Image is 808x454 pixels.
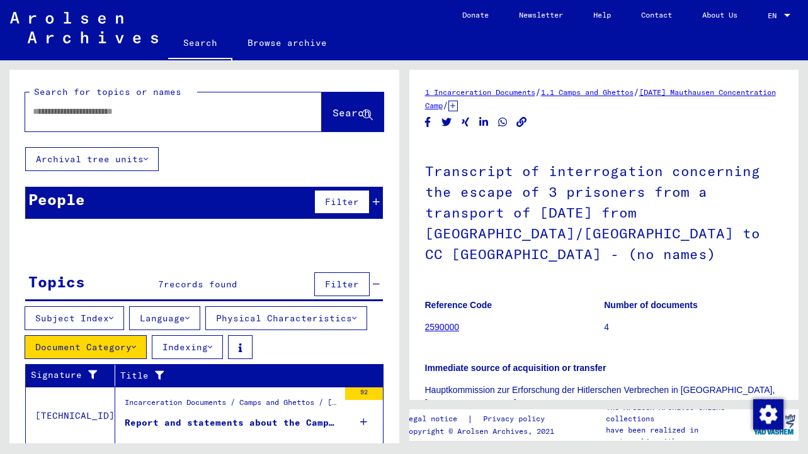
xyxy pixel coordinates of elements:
div: People [28,188,85,211]
td: [TECHNICAL_ID] [26,387,115,445]
button: Document Category [25,335,147,359]
b: Number of documents [604,300,698,310]
div: Topics [28,270,85,293]
span: / [443,99,448,111]
a: 1 Incarceration Documents [425,87,535,97]
span: Filter [325,279,359,290]
button: Language [129,306,200,330]
span: records found [164,279,237,290]
p: Hauptkommission zur Erforschung der Hitlerschen Verbrechen in [GEOGRAPHIC_DATA], [GEOGRAPHIC_DATA] [425,384,783,410]
b: Reference Code [425,300,492,310]
img: yv_logo.png [751,409,798,440]
div: 92 [345,387,383,400]
button: Share on WhatsApp [496,114,509,130]
div: Title [120,369,358,382]
div: Signature [31,368,105,382]
img: Arolsen_neg.svg [10,12,158,43]
span: EN [768,11,782,20]
p: The Arolsen Archives online collections [606,402,750,424]
b: Immediate source of acquisition or transfer [425,363,606,373]
h1: Transcript of interrogation concerning the escape of 3 prisoners from a transport of [DATE] from ... [425,142,783,280]
button: Filter [314,190,370,214]
div: Title [120,365,371,385]
p: 4 [604,321,783,334]
button: Copy link [515,114,528,130]
div: Report and statements about the Camp Crakow-Plaszow. [125,416,339,429]
button: Share on Xing [459,114,472,130]
button: Share on LinkedIn [477,114,491,130]
button: Indexing [152,335,223,359]
button: Archival tree units [25,147,159,171]
a: Browse archive [232,28,342,58]
button: Share on Twitter [440,114,453,130]
button: Share on Facebook [421,114,435,130]
p: have been realized in partnership with [606,424,750,447]
span: 7 [158,279,164,290]
a: 1.1 Camps and Ghettos [541,87,634,97]
button: Search [322,92,384,131]
button: Subject Index [25,306,124,330]
a: 2590000 [425,322,460,332]
div: Incarceration Documents / Camps and Ghettos / [GEOGRAPHIC_DATA]-Plaszow Concentration Camp / Gene... [125,397,339,414]
div: Signature [31,365,118,385]
button: Filter [314,272,370,296]
div: Change consent [753,399,783,429]
p: Copyright © Arolsen Archives, 2021 [404,426,560,437]
a: Search [168,28,232,60]
mat-label: Search for topics or names [34,86,181,97]
a: Privacy policy [473,412,560,426]
div: | [404,412,560,426]
span: / [634,86,639,97]
span: Filter [325,196,359,208]
button: Physical Characteristics [205,306,367,330]
span: Search [333,106,370,119]
a: Legal notice [404,412,467,426]
img: Change consent [753,399,783,429]
span: / [535,86,541,97]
